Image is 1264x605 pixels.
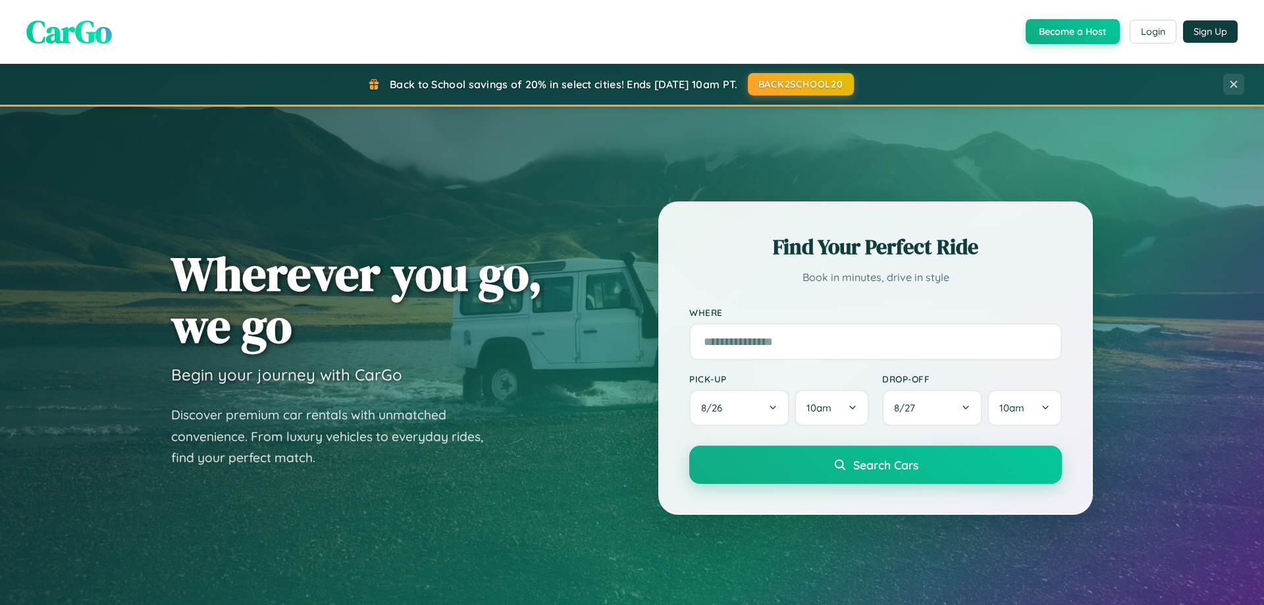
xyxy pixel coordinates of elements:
button: Login [1130,20,1176,43]
h1: Wherever you go, we go [171,248,542,352]
button: 10am [987,390,1062,426]
span: 10am [999,402,1024,414]
span: 8 / 27 [894,402,922,414]
span: Back to School savings of 20% in select cities! Ends [DATE] 10am PT. [390,78,737,91]
span: CarGo [26,10,112,53]
p: Book in minutes, drive in style [689,268,1062,287]
span: 8 / 26 [701,402,729,414]
button: Search Cars [689,446,1062,484]
button: BACK2SCHOOL20 [748,73,854,95]
h2: Find Your Perfect Ride [689,232,1062,261]
label: Pick-up [689,373,869,384]
button: Sign Up [1183,20,1238,43]
p: Discover premium car rentals with unmatched convenience. From luxury vehicles to everyday rides, ... [171,404,500,469]
label: Where [689,307,1062,318]
label: Drop-off [882,373,1062,384]
span: Search Cars [853,458,918,472]
button: 10am [795,390,869,426]
button: 8/27 [882,390,982,426]
h3: Begin your journey with CarGo [171,365,402,384]
button: 8/26 [689,390,789,426]
button: Become a Host [1026,19,1120,44]
span: 10am [806,402,831,414]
